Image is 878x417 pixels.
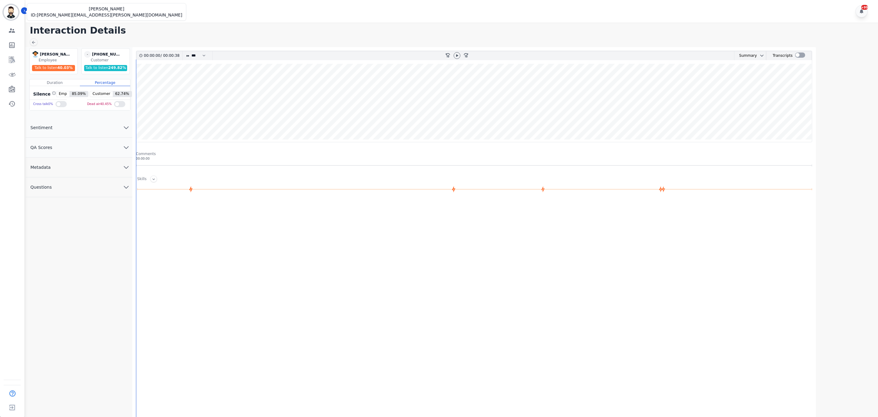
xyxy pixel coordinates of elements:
div: Transcripts [773,51,792,60]
svg: chevron down [123,124,130,131]
span: 40.03 % [57,66,73,70]
span: Emp [56,91,70,97]
div: Dead air 40.45 % [87,100,112,109]
span: QA Scores [26,144,57,150]
button: Sentiment chevron down [26,118,132,138]
div: Talk to listen [32,65,75,71]
div: Cross talk 0 % [33,100,53,109]
span: 249.82 % [108,66,126,70]
button: Questions chevron down [26,177,132,197]
div: [PERSON_NAME] [40,51,70,58]
img: Bordered avatar [4,5,18,20]
div: Customer [91,58,128,63]
div: +99 [861,5,868,10]
span: - [84,51,91,58]
div: Comments [136,151,812,156]
button: chevron down [757,53,764,58]
span: 85.09 % [70,91,88,97]
div: Talk to listen [84,65,127,71]
div: Silence [32,91,56,97]
div: Percentage [80,79,130,86]
div: 00:00:38 [162,51,179,60]
button: QA Scores chevron down [26,138,132,158]
svg: chevron down [123,183,130,191]
span: Sentiment [26,125,57,131]
h1: Interaction Details [30,25,878,36]
div: [PHONE_NUMBER] [92,51,123,58]
div: 00:00:00 [136,156,812,161]
span: Customer [90,91,112,97]
div: Duration [30,79,80,86]
svg: chevron down [123,164,130,171]
span: 62.74 % [113,91,132,97]
div: Summary [734,51,757,60]
span: Questions [26,184,57,190]
span: Metadata [26,164,55,170]
div: / [144,51,181,60]
div: 00:00:00 [144,51,161,60]
svg: chevron down [123,144,130,151]
button: Metadata chevron down [26,158,132,177]
div: Employee [39,58,76,63]
div: Skills [137,176,147,182]
svg: chevron down [759,53,764,58]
